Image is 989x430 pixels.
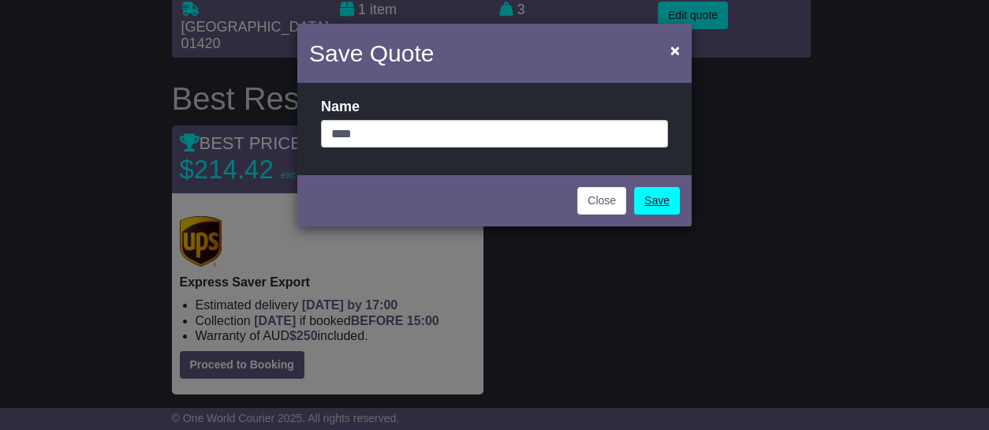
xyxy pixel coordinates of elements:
[321,99,360,116] label: Name
[634,187,680,215] a: Save
[577,187,626,215] button: Close
[670,41,680,59] span: ×
[662,34,688,66] button: Close
[309,36,434,71] h4: Save Quote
